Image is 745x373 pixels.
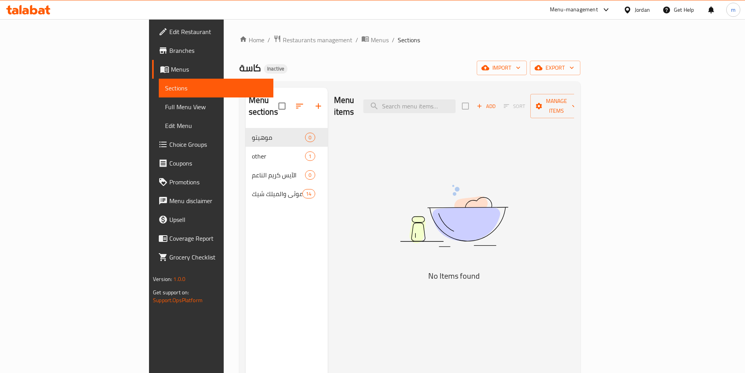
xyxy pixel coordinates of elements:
[152,191,273,210] a: Menu disclaimer
[483,63,521,73] span: import
[165,121,267,130] span: Edit Menu
[169,252,267,262] span: Grocery Checklist
[361,35,389,45] a: Menus
[169,196,267,205] span: Menu disclaimer
[246,166,328,184] div: الآيس كريم الناعم0
[398,35,420,45] span: Sections
[153,295,203,305] a: Support.OpsPlatform
[152,22,273,41] a: Edit Restaurant
[356,164,552,268] img: dish.svg
[152,135,273,154] a: Choice Groups
[309,97,328,115] button: Add section
[159,116,273,135] a: Edit Menu
[173,274,185,284] span: 1.0.0
[305,171,314,179] span: 0
[169,234,267,243] span: Coverage Report
[252,151,305,161] span: other
[274,98,290,114] span: Select all sections
[252,189,303,198] span: السموثي والميلك شيك
[474,100,499,112] button: Add
[169,159,267,168] span: Coupons
[530,94,583,118] button: Manage items
[153,287,189,297] span: Get support on:
[159,79,273,97] a: Sections
[152,229,273,248] a: Coverage Report
[731,5,736,14] span: m
[252,170,305,180] span: الآيس كريم الناعم
[305,153,314,160] span: 1
[169,215,267,224] span: Upsell
[283,35,352,45] span: Restaurants management
[246,128,328,147] div: موهيتو0
[246,147,328,166] div: other1
[169,27,267,36] span: Edit Restaurant
[152,60,273,79] a: Menus
[165,102,267,112] span: Full Menu View
[371,35,389,45] span: Menus
[252,133,305,142] span: موهيتو
[477,61,527,75] button: import
[474,100,499,112] span: Add item
[152,154,273,173] a: Coupons
[153,274,172,284] span: Version:
[165,83,267,93] span: Sections
[264,64,287,74] div: Inactive
[169,140,267,149] span: Choice Groups
[152,173,273,191] a: Promotions
[305,170,315,180] div: items
[363,99,456,113] input: search
[152,210,273,229] a: Upsell
[550,5,598,14] div: Menu-management
[392,35,395,45] li: /
[303,190,314,198] span: 14
[171,65,267,74] span: Menus
[246,125,328,206] nav: Menu sections
[159,97,273,116] a: Full Menu View
[355,35,358,45] li: /
[537,96,576,116] span: Manage items
[264,65,287,72] span: Inactive
[635,5,650,14] div: Jordan
[305,151,315,161] div: items
[239,35,580,45] nav: breadcrumb
[530,61,580,75] button: export
[356,270,552,282] h5: No Items found
[476,102,497,111] span: Add
[305,133,315,142] div: items
[169,46,267,55] span: Branches
[334,94,354,118] h2: Menu items
[169,177,267,187] span: Promotions
[499,100,530,112] span: Select section first
[305,134,314,141] span: 0
[152,41,273,60] a: Branches
[246,184,328,203] div: السموثي والميلك شيك14
[152,248,273,267] a: Grocery Checklist
[536,63,574,73] span: export
[273,35,352,45] a: Restaurants management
